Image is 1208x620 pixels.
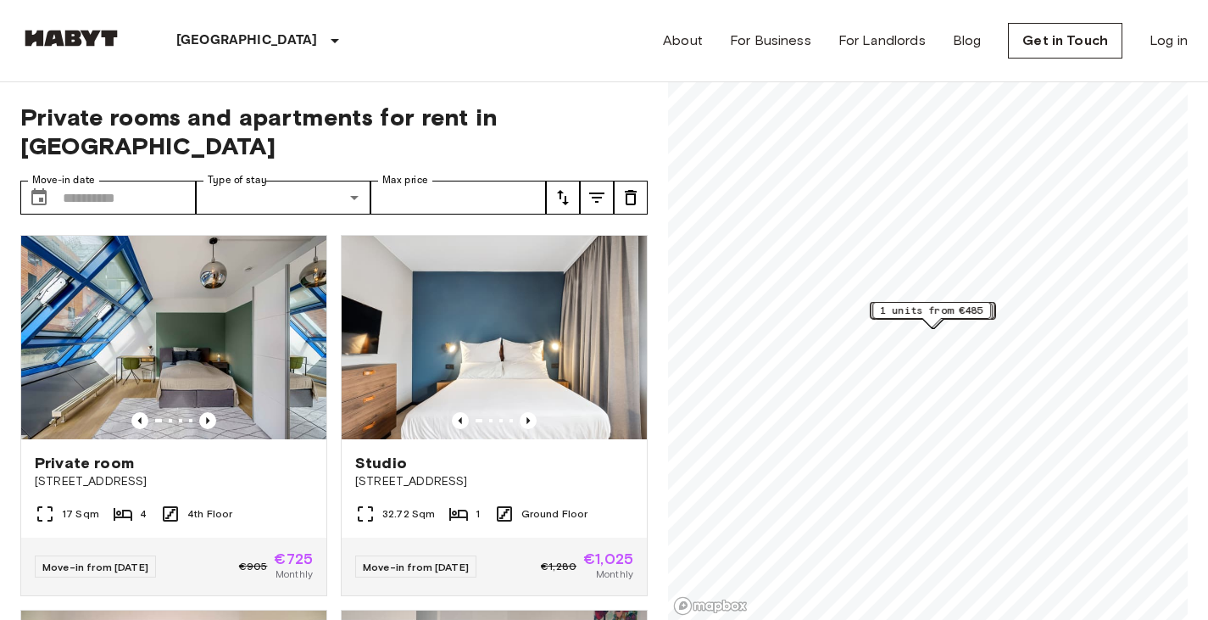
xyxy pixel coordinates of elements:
span: Studio [355,453,407,473]
span: Ground Floor [521,506,588,522]
span: 1 [476,506,480,522]
span: €725 [274,551,313,567]
a: About [663,31,703,51]
a: Marketing picture of unit DE-01-010-002-01HFPrevious imagePrevious imagePrivate room[STREET_ADDRE... [20,235,327,596]
span: [STREET_ADDRESS] [35,473,313,490]
label: Move-in date [32,173,95,187]
div: Map marker [871,302,996,328]
a: Get in Touch [1008,23,1122,59]
a: Log in [1150,31,1188,51]
span: 17 Sqm [62,506,99,522]
img: Habyt [20,30,122,47]
button: tune [614,181,648,215]
span: Monthly [276,567,313,582]
div: Map marker [871,302,995,328]
button: tune [546,181,580,215]
span: €905 [239,559,268,574]
span: Private room [35,453,134,473]
span: €1,280 [541,559,576,574]
div: Map marker [872,302,991,328]
a: For Landlords [838,31,926,51]
span: 1 units from €485 [880,303,983,318]
span: [STREET_ADDRESS] [355,473,633,490]
a: For Business [730,31,811,51]
p: [GEOGRAPHIC_DATA] [176,31,318,51]
img: Marketing picture of unit DE-01-481-006-01 [342,236,647,439]
a: Mapbox logo [673,596,748,616]
span: Monthly [596,567,633,582]
span: €1,025 [583,551,633,567]
span: Move-in from [DATE] [42,561,148,573]
span: 4th Floor [187,506,232,522]
label: Max price [382,173,428,187]
button: tune [580,181,614,215]
span: 32.72 Sqm [382,506,435,522]
button: Previous image [520,412,537,429]
label: Type of stay [208,173,267,187]
div: Map marker [871,303,996,329]
img: Marketing picture of unit DE-01-010-002-01HF [21,236,326,439]
button: Previous image [199,412,216,429]
button: Choose date [22,181,56,215]
span: Move-in from [DATE] [363,561,469,573]
button: Previous image [131,412,148,429]
span: Private rooms and apartments for rent in [GEOGRAPHIC_DATA] [20,103,648,160]
button: Previous image [452,412,469,429]
span: 4 [140,506,147,522]
a: Blog [953,31,982,51]
a: Marketing picture of unit DE-01-481-006-01Previous imagePrevious imageStudio[STREET_ADDRESS]32.72... [341,235,648,596]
